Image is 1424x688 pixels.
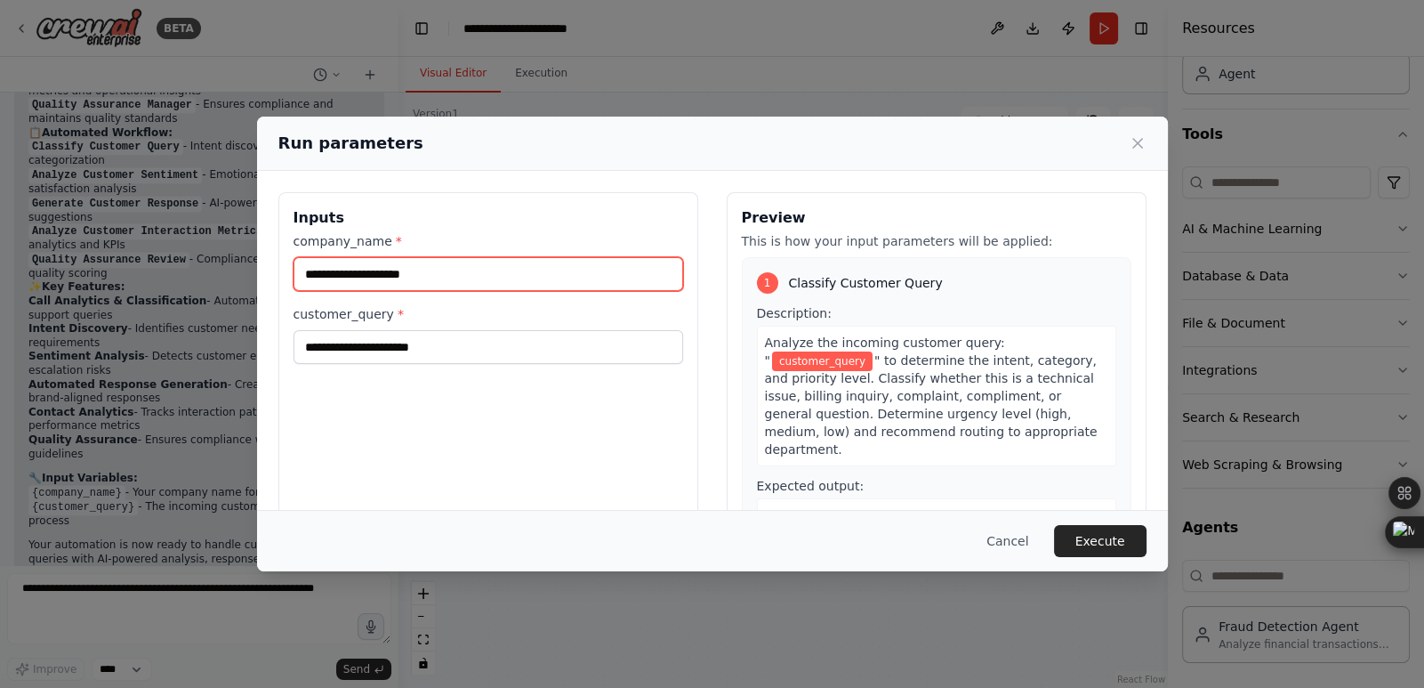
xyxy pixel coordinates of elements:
[294,207,683,229] h3: Inputs
[772,352,873,371] span: Variable: customer_query
[278,131,423,156] h2: Run parameters
[765,353,1098,457] span: " to determine the intent, category, and priority level. Classify whether this is a technical iss...
[757,479,865,493] span: Expected output:
[757,306,832,320] span: Description:
[789,274,943,292] span: Classify Customer Query
[757,272,778,294] div: 1
[294,232,683,250] label: company_name
[294,305,683,323] label: customer_query
[765,336,1005,368] span: Analyze the incoming customer query: "
[972,525,1042,557] button: Cancel
[742,232,1131,250] p: This is how your input parameters will be applied:
[742,207,1131,229] h3: Preview
[765,508,1082,611] span: A structured classification report containing: query category (technical/billing/complaint/compli...
[1054,525,1146,557] button: Execute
